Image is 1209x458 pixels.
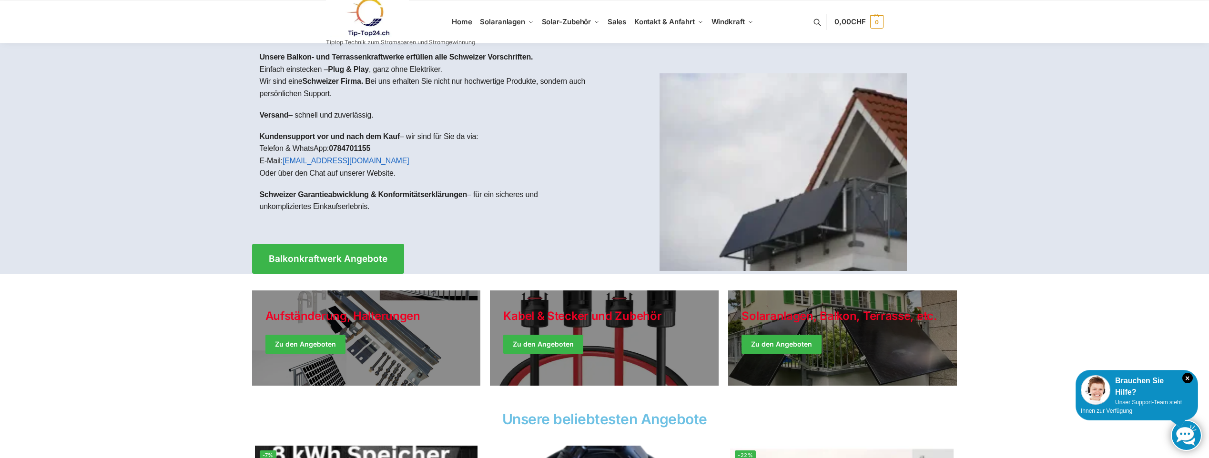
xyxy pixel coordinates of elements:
span: Solaranlagen [480,17,525,26]
strong: 0784701155 [329,144,370,152]
a: Sales [603,0,630,43]
a: Solar-Zubehör [538,0,603,43]
strong: Kundensupport vor und nach dem Kauf [260,132,400,140]
a: Kontakt & Anfahrt [630,0,707,43]
span: Sales [608,17,627,26]
p: – schnell und zuverlässig. [260,109,597,121]
span: CHF [851,17,866,26]
p: Wir sind eine ei uns erhalten Sie nicht nur hochwertige Produkte, sondern auch persönlichen Support. [260,75,597,100]
span: Balkonkraftwerk Angebote [269,254,387,263]
i: Schließen [1182,373,1193,383]
a: 0,00CHF 0 [834,8,883,36]
span: Kontakt & Anfahrt [634,17,695,26]
span: Solar-Zubehör [542,17,591,26]
a: Solaranlagen [476,0,538,43]
p: Tiptop Technik zum Stromsparen und Stromgewinnung [326,40,475,45]
img: Home 1 [660,73,907,271]
a: Winter Jackets [728,290,957,386]
div: Brauchen Sie Hilfe? [1081,375,1193,398]
strong: Plug & Play [328,65,369,73]
a: Windkraft [707,0,757,43]
strong: Schweizer Garantieabwicklung & Konformitätserklärungen [260,190,467,199]
h2: Unsere beliebtesten Angebote [252,412,957,426]
a: Holiday Style [490,290,719,386]
div: Einfach einstecken – , ganz ohne Elektriker. [252,43,605,229]
a: Balkonkraftwerk Angebote [252,244,404,274]
strong: Schweizer Firma. B [302,77,370,85]
a: [EMAIL_ADDRESS][DOMAIN_NAME] [283,157,409,165]
img: Customer service [1081,375,1110,405]
span: 0 [870,15,884,29]
p: – für ein sicheres und unkompliziertes Einkaufserlebnis. [260,189,597,213]
span: 0,00 [834,17,865,26]
a: Holiday Style [252,290,481,386]
p: – wir sind für Sie da via: Telefon & WhatsApp: E-Mail: Oder über den Chat auf unserer Website. [260,130,597,179]
span: Windkraft [711,17,745,26]
strong: Versand [260,111,289,119]
span: Unser Support-Team steht Ihnen zur Verfügung [1081,399,1182,414]
strong: Unsere Balkon- und Terrassenkraftwerke erfüllen alle Schweizer Vorschriften. [260,53,533,61]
